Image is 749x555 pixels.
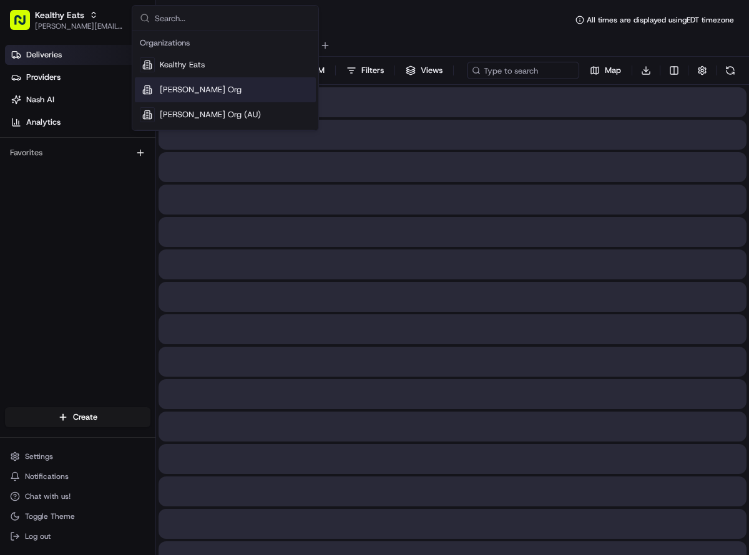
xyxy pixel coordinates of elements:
a: Analytics [5,112,155,132]
span: API Documentation [118,181,200,193]
button: Chat with us! [5,488,150,505]
input: Search... [155,6,311,31]
img: Nash [12,12,37,37]
button: Views [400,62,448,79]
span: Nash AI [26,94,54,105]
div: 💻 [105,182,115,192]
span: [PERSON_NAME] Org [160,84,242,95]
a: Providers [5,67,155,87]
button: Filters [341,62,389,79]
button: Kealthy Eats [35,9,84,21]
button: Kealthy Eats[PERSON_NAME][EMAIL_ADDRESS][DOMAIN_NAME] [5,5,129,35]
input: Type to search [467,62,579,79]
a: Deliveries [5,45,155,65]
span: Analytics [26,117,61,128]
span: Toggle Theme [25,511,75,521]
a: 💻API Documentation [100,176,205,198]
span: Log out [25,531,51,541]
div: Suggestions [132,31,318,130]
button: Notifications [5,468,150,485]
div: Favorites [5,143,150,163]
button: Settings [5,448,150,465]
span: Create [73,412,97,423]
img: 1736555255976-a54dd68f-1ca7-489b-9aae-adbdc363a1c4 [12,119,35,142]
button: Log out [5,528,150,545]
span: Pylon [124,211,151,221]
span: Notifications [25,471,69,481]
a: Nash AI [5,90,155,110]
p: Welcome 👋 [12,50,227,70]
button: Toggle Theme [5,508,150,525]
span: Kealthy Eats [160,59,205,70]
div: 📗 [12,182,22,192]
button: Refresh [722,62,739,79]
span: Providers [26,72,61,83]
span: Knowledge Base [25,181,95,193]
span: Settings [25,451,53,461]
div: Organizations [135,34,316,52]
button: [PERSON_NAME][EMAIL_ADDRESS][DOMAIN_NAME] [35,21,124,31]
button: Start new chat [212,123,227,138]
button: Create [5,407,150,427]
span: Chat with us! [25,491,71,501]
div: We're available if you need us! [42,132,158,142]
span: Views [421,65,443,76]
div: Start new chat [42,119,205,132]
a: Powered byPylon [88,211,151,221]
button: Map [584,62,627,79]
a: 📗Knowledge Base [7,176,100,198]
span: Deliveries [26,49,62,60]
span: Filters [361,65,384,76]
span: Map [605,65,621,76]
span: [PERSON_NAME] Org (AU) [160,109,261,120]
span: All times are displayed using EDT timezone [587,15,734,25]
input: Clear [32,80,206,94]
